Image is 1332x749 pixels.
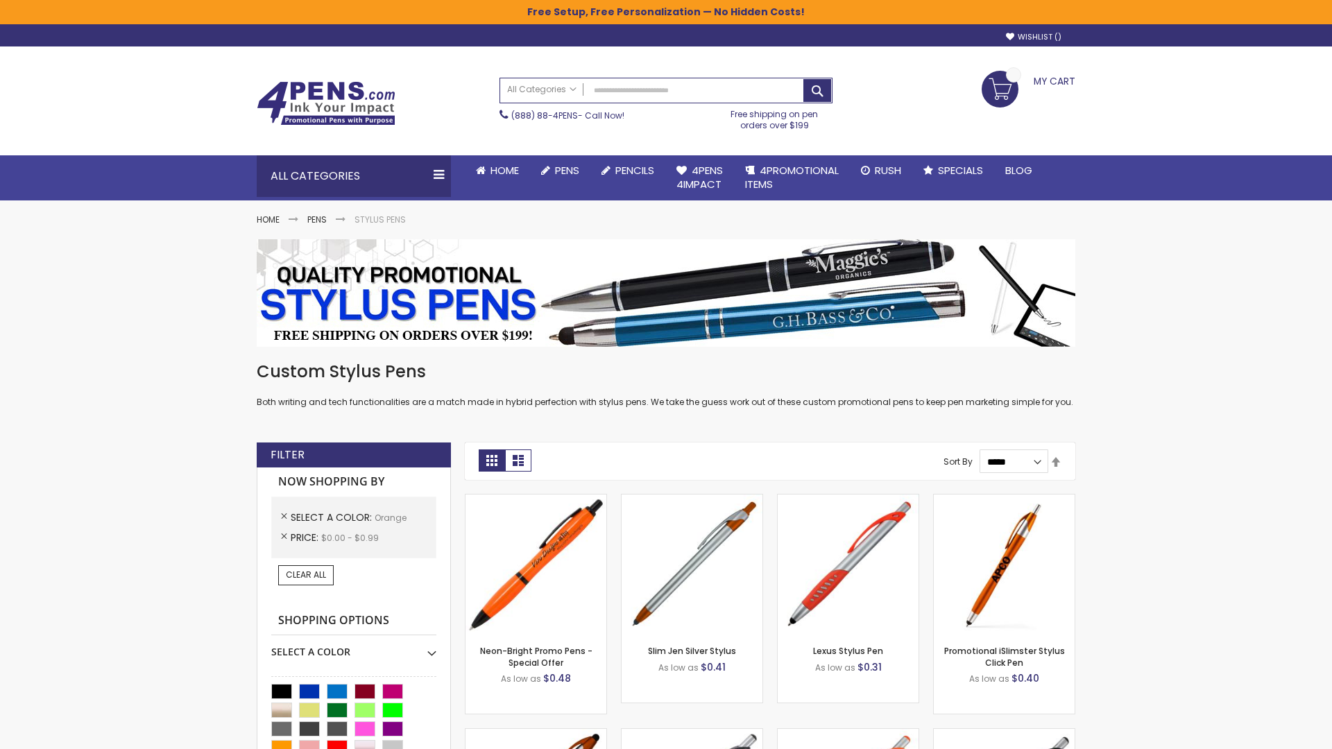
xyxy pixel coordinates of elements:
[912,155,994,186] a: Specials
[257,214,280,225] a: Home
[271,606,436,636] strong: Shopping Options
[307,214,327,225] a: Pens
[813,645,883,657] a: Lexus Stylus Pen
[1011,671,1039,685] span: $0.40
[257,155,451,197] div: All Categories
[257,81,395,126] img: 4Pens Custom Pens and Promotional Products
[257,361,1075,408] div: Both writing and tech functionalities are a match made in hybrid perfection with stylus pens. We ...
[658,662,699,673] span: As low as
[507,84,577,95] span: All Categories
[969,673,1009,685] span: As low as
[701,660,726,674] span: $0.41
[934,494,1075,506] a: Promotional iSlimster Stylus Click Pen-Orange
[850,155,912,186] a: Rush
[555,163,579,178] span: Pens
[291,510,375,524] span: Select A Color
[944,645,1065,668] a: Promotional iSlimster Stylus Click Pen
[1006,32,1061,42] a: Wishlist
[466,728,606,740] a: TouchWrite Query Stylus Pen-Orange
[257,361,1075,383] h1: Custom Stylus Pens
[943,456,973,467] label: Sort By
[665,155,734,200] a: 4Pens4impact
[480,645,592,668] a: Neon-Bright Promo Pens - Special Offer
[465,155,530,186] a: Home
[1005,163,1032,178] span: Blog
[590,155,665,186] a: Pencils
[501,673,541,685] span: As low as
[375,512,407,524] span: Orange
[321,532,379,544] span: $0.00 - $0.99
[278,565,334,585] a: Clear All
[511,110,624,121] span: - Call Now!
[271,467,436,497] strong: Now Shopping by
[257,239,1075,347] img: Stylus Pens
[622,494,762,506] a: Slim Jen Silver Stylus-Orange
[648,645,736,657] a: Slim Jen Silver Stylus
[622,494,762,635] img: Slim Jen Silver Stylus-Orange
[938,163,983,178] span: Specials
[271,447,305,463] strong: Filter
[778,494,919,635] img: Lexus Stylus Pen-Orange
[271,635,436,659] div: Select A Color
[745,163,839,191] span: 4PROMOTIONAL ITEMS
[778,728,919,740] a: Boston Silver Stylus Pen-Orange
[934,728,1075,740] a: Lexus Metallic Stylus Pen-Orange
[291,531,321,544] span: Price
[734,155,850,200] a: 4PROMOTIONALITEMS
[466,494,606,635] img: Neon-Bright Promo Pens-Orange
[479,449,505,472] strong: Grid
[622,728,762,740] a: Boston Stylus Pen-Orange
[717,103,833,131] div: Free shipping on pen orders over $199
[875,163,901,178] span: Rush
[994,155,1043,186] a: Blog
[500,78,583,101] a: All Categories
[355,214,406,225] strong: Stylus Pens
[615,163,654,178] span: Pencils
[934,494,1075,635] img: Promotional iSlimster Stylus Click Pen-Orange
[857,660,882,674] span: $0.31
[530,155,590,186] a: Pens
[466,494,606,506] a: Neon-Bright Promo Pens-Orange
[543,671,571,685] span: $0.48
[778,494,919,506] a: Lexus Stylus Pen-Orange
[286,569,326,580] span: Clear All
[490,163,519,178] span: Home
[511,110,578,121] a: (888) 88-4PENS
[815,662,855,673] span: As low as
[676,163,723,191] span: 4Pens 4impact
